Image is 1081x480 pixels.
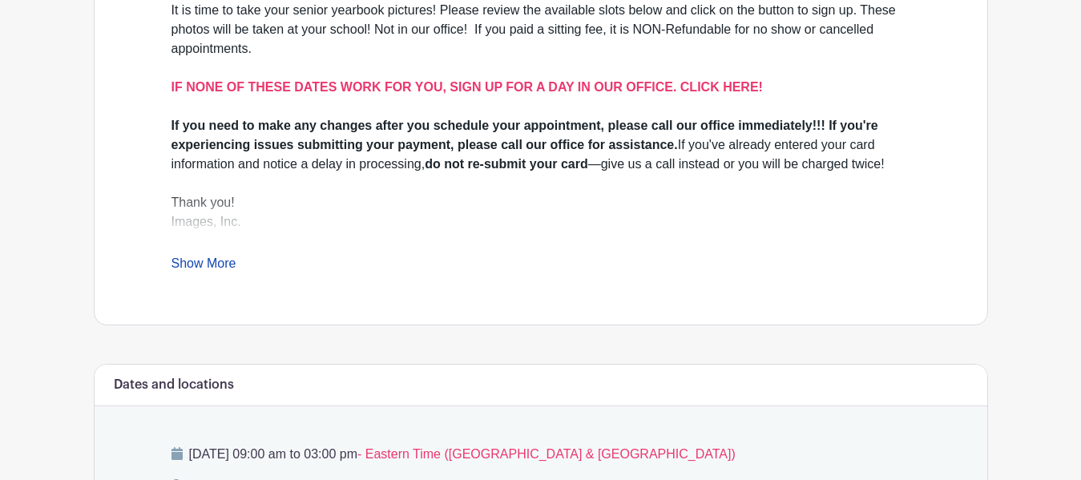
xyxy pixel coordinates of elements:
p: [DATE] 09:00 am to 03:00 pm [171,445,910,464]
strong: If you need to make any changes after you schedule your appointment, please call our office immed... [171,119,878,151]
a: [DOMAIN_NAME] [171,234,274,248]
strong: do not re-submit your card [425,157,588,171]
h6: Dates and locations [114,377,234,393]
a: IF NONE OF THESE DATES WORK FOR YOU, SIGN UP FOR A DAY IN OUR OFFICE. CLICK HERE! [171,80,763,94]
span: - Eastern Time ([GEOGRAPHIC_DATA] & [GEOGRAPHIC_DATA]) [357,447,736,461]
div: If you've already entered your card information and notice a delay in processing, —give us a call... [171,116,910,174]
a: Show More [171,256,236,276]
div: It is time to take your senior yearbook pictures! Please review the available slots below and cli... [171,1,910,116]
div: Thank you! [171,193,910,212]
div: Images, Inc. [171,212,910,251]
